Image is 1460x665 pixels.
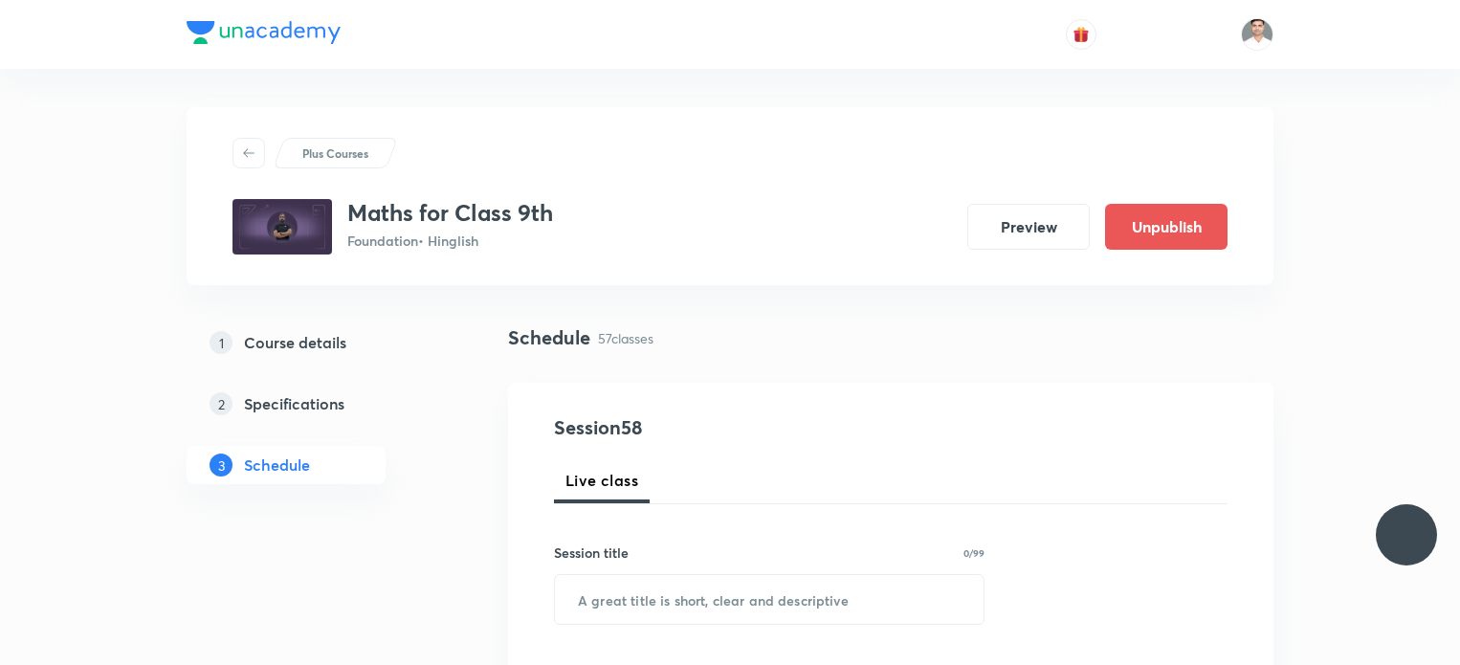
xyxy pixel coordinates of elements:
p: Foundation • Hinglish [347,231,553,251]
a: 2Specifications [187,385,447,423]
p: 2 [210,392,232,415]
a: Company Logo [187,21,341,49]
p: Plus Courses [302,144,368,162]
a: 1Course details [187,323,447,362]
p: 0/99 [963,548,984,558]
h5: Course details [244,331,346,354]
img: Company Logo [187,21,341,44]
h3: Maths for Class 9th [347,199,553,227]
input: A great title is short, clear and descriptive [555,575,984,624]
button: avatar [1066,19,1096,50]
span: Live class [565,469,638,492]
button: Preview [967,204,1090,250]
p: 1 [210,331,232,354]
button: Unpublish [1105,204,1228,250]
p: 57 classes [598,328,653,348]
h4: Schedule [508,323,590,352]
h6: Session title [554,543,629,563]
p: 3 [210,454,232,477]
h5: Specifications [244,392,344,415]
img: avatar [1073,26,1090,43]
img: da7a334e73684049ac0588e2c67bc05a.jpg [232,199,332,255]
img: ttu [1395,523,1418,546]
img: Mant Lal [1241,18,1273,51]
h5: Schedule [244,454,310,477]
h4: Session 58 [554,413,903,442]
